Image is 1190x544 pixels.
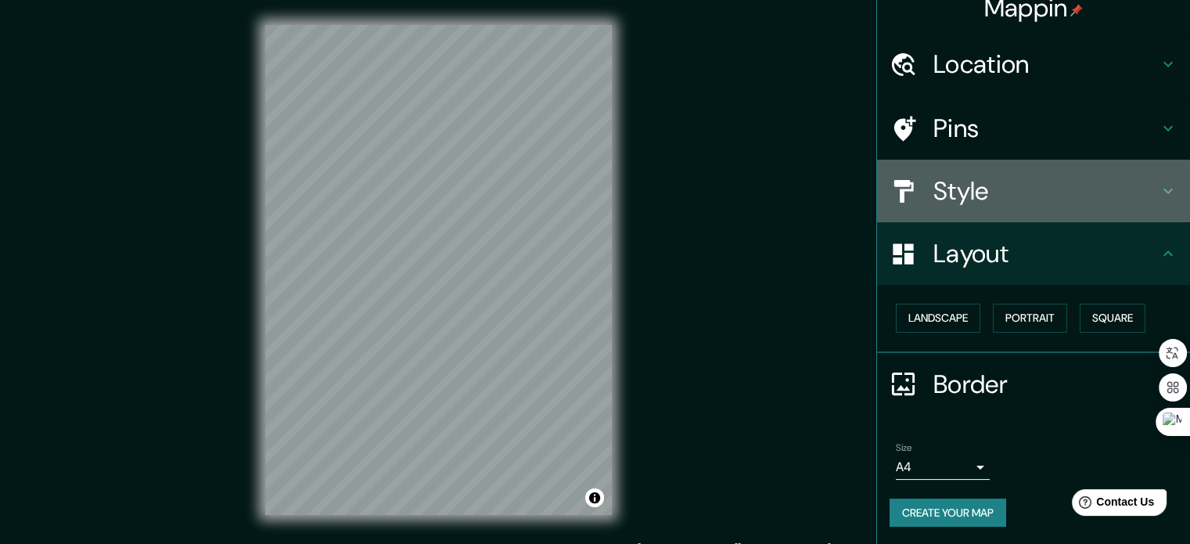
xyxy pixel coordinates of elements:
h4: Location [933,49,1159,80]
img: pin-icon.png [1070,4,1083,16]
h4: Layout [933,238,1159,269]
div: A4 [896,455,990,480]
div: Location [877,33,1190,95]
canvas: Map [265,25,612,515]
label: Size [896,441,912,454]
h4: Pins [933,113,1159,144]
h4: Border [933,369,1159,400]
h4: Style [933,175,1159,207]
div: Border [877,353,1190,416]
div: Layout [877,222,1190,285]
iframe: Help widget launcher [1051,483,1173,527]
button: Landscape [896,304,980,333]
button: Square [1080,304,1145,333]
button: Toggle attribution [585,488,604,507]
button: Portrait [993,304,1067,333]
div: Style [877,160,1190,222]
div: Pins [877,97,1190,160]
button: Create your map [890,499,1006,528]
